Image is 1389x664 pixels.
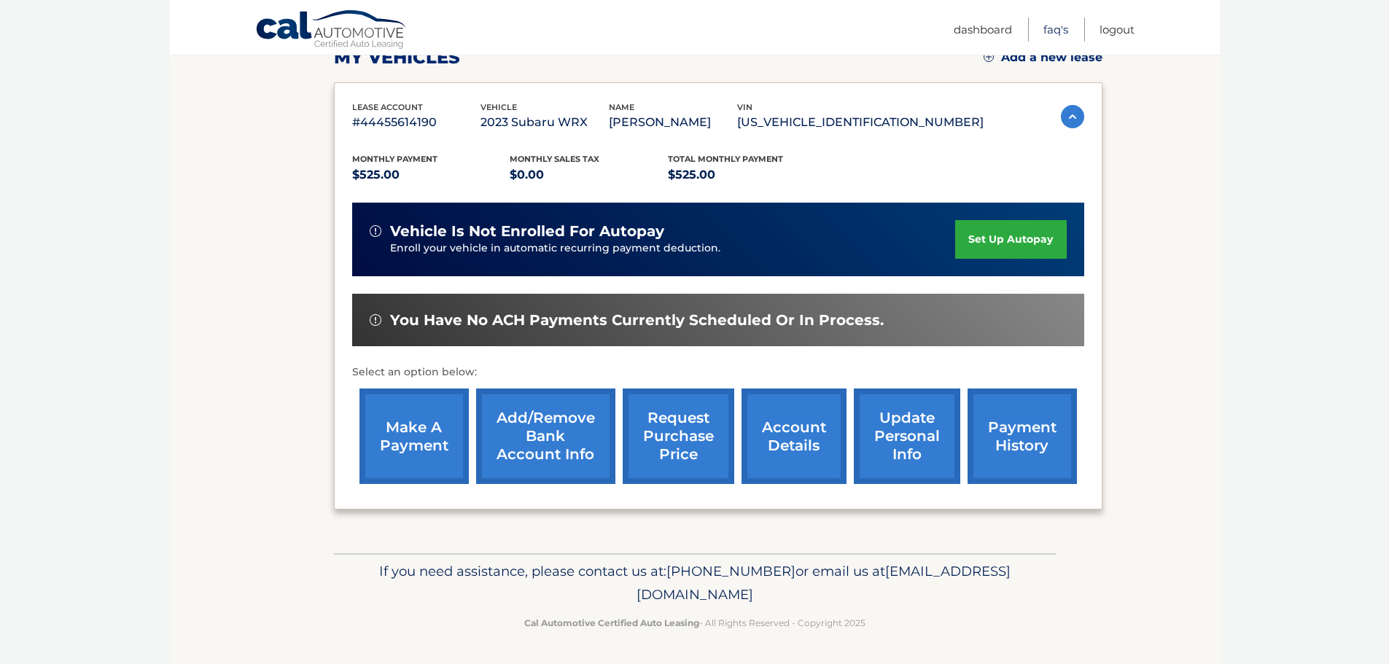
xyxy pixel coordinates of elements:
a: request purchase price [623,388,734,484]
a: payment history [968,388,1077,484]
span: vehicle [480,102,517,112]
a: update personal info [854,388,960,484]
p: Enroll your vehicle in automatic recurring payment deduction. [390,241,956,257]
span: vin [737,102,752,112]
a: Cal Automotive [255,9,408,52]
a: Add a new lease [984,50,1102,65]
img: alert-white.svg [370,225,381,237]
span: [PHONE_NUMBER] [666,563,795,579]
a: FAQ's [1043,17,1068,42]
p: 2023 Subaru WRX [480,112,609,133]
span: Total Monthly Payment [668,154,783,164]
strong: Cal Automotive Certified Auto Leasing [524,617,699,628]
p: [US_VEHICLE_IDENTIFICATION_NUMBER] [737,112,984,133]
img: add.svg [984,52,994,62]
p: If you need assistance, please contact us at: or email us at [343,560,1046,606]
a: Logout [1100,17,1135,42]
img: accordion-active.svg [1061,105,1084,128]
p: Select an option below: [352,364,1084,381]
span: lease account [352,102,423,112]
img: alert-white.svg [370,314,381,326]
p: #44455614190 [352,112,480,133]
span: [EMAIL_ADDRESS][DOMAIN_NAME] [637,563,1011,603]
a: set up autopay [955,220,1066,259]
p: [PERSON_NAME] [609,112,737,133]
span: Monthly Payment [352,154,437,164]
p: $525.00 [668,165,826,185]
span: vehicle is not enrolled for autopay [390,222,664,241]
a: Dashboard [954,17,1012,42]
span: Monthly sales Tax [510,154,599,164]
p: $525.00 [352,165,510,185]
a: account details [742,388,847,484]
p: $0.00 [510,165,668,185]
a: Add/Remove bank account info [476,388,615,484]
a: make a payment [359,388,469,484]
p: - All Rights Reserved - Copyright 2025 [343,615,1046,630]
span: You have no ACH payments currently scheduled or in process. [390,311,884,329]
span: name [609,102,634,112]
h2: my vehicles [334,47,460,69]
